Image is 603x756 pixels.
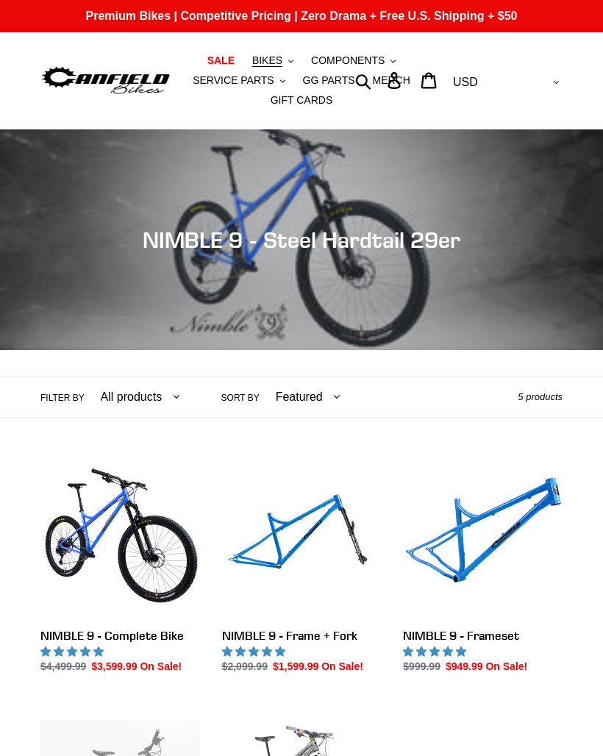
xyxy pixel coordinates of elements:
[185,71,292,90] button: SERVICE PARTS
[296,71,363,90] a: GG PARTS
[193,74,274,87] span: SERVICE PARTS
[40,64,171,96] img: Canfield Bikes
[263,90,340,110] a: GIFT CARDS
[221,391,260,404] label: Sort by
[271,94,333,107] span: GIFT CARDS
[200,51,242,71] a: SALE
[303,74,355,87] span: GG PARTS
[143,227,460,253] span: NIMBLE 9 - Steel Hardtail 29er
[252,54,282,67] span: BIKES
[518,391,563,402] span: 5 products
[311,54,385,67] span: COMPONENTS
[245,51,301,71] button: BIKES
[207,54,235,67] span: SALE
[304,51,403,71] button: COMPONENTS
[40,391,85,404] label: Filter by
